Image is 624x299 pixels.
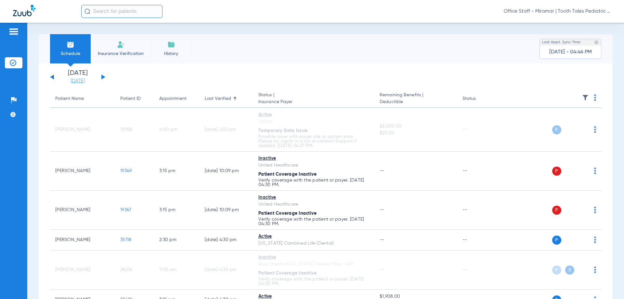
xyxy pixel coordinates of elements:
div: Active [258,233,369,240]
span: 19367 [120,208,131,212]
div: United Healthcare [258,201,369,208]
span: Office Staff - Miramar | Tooth Tales Pediatric Dentistry & Orthodontics [504,8,611,15]
span: P [552,125,561,134]
td: -- [457,251,501,290]
td: 4:00 PM [154,108,200,152]
td: [PERSON_NAME] [50,191,115,230]
td: [DATE] 10:09 PM [200,152,253,191]
div: Active [258,112,369,118]
td: 2:30 PM [154,230,200,251]
div: [US_STATE] Combined Life (Dental) [258,240,369,247]
img: filter.svg [582,94,589,101]
span: 35118 [120,238,131,242]
img: hamburger-icon [8,28,19,35]
span: 28234 [120,267,133,272]
span: P [552,265,561,275]
span: 15958 [120,127,132,132]
li: [DATE] [58,70,97,84]
span: Patient Coverage Inactive [258,211,317,216]
div: Patient ID [120,95,141,102]
div: Patient ID [120,95,149,102]
img: Schedule [67,41,74,48]
td: [PERSON_NAME] [50,108,115,152]
td: 11:15 AM [154,251,200,290]
div: Blue Shield of [US_STATE] Federal Plan - API [258,261,369,268]
td: -- [457,191,501,230]
span: Patient Coverage Inactive [258,271,317,276]
span: Last Appt. Sync Time: [542,39,581,46]
th: Status [457,90,501,108]
input: Search for patients [81,5,162,18]
td: [PERSON_NAME] [50,230,115,251]
img: last sync help info [594,40,599,45]
span: Schedule [55,50,86,57]
span: -- [380,169,384,173]
p: Verify coverage with the patient or payer. [DATE] 04:30 PM. [258,178,369,187]
div: Inactive [258,155,369,162]
td: -- [457,108,501,152]
img: group-dot-blue.svg [594,237,596,243]
span: Temporary Data Issue [258,129,307,133]
img: group-dot-blue.svg [594,94,596,101]
p: Verify coverage with the patient or payer. [DATE] 04:30 PM. [258,277,369,286]
div: Last Verified [205,95,248,102]
img: group-dot-blue.svg [594,126,596,133]
span: History [156,50,187,57]
td: [PERSON_NAME] [50,251,115,290]
a: [DATE] [58,78,97,84]
span: -- [380,267,384,272]
td: [DATE] 2:52 PM [200,108,253,152]
div: United Healthcare [258,162,369,169]
img: group-dot-blue.svg [594,207,596,213]
span: P [552,206,561,215]
span: Insurance Payer [258,99,369,105]
td: 3:15 PM [154,152,200,191]
td: [PERSON_NAME] [50,152,115,191]
span: -- [380,208,384,212]
div: Inactive [258,254,369,261]
div: CIGNA [258,118,369,125]
div: Inactive [258,194,369,201]
img: group-dot-blue.svg [594,266,596,273]
div: Last Verified [205,95,231,102]
img: Search Icon [84,8,90,14]
span: -- [380,238,384,242]
td: [DATE] 10:09 PM [200,191,253,230]
img: group-dot-blue.svg [594,168,596,174]
span: Insurance Verification [96,50,146,57]
td: [DATE] 4:30 PM [200,251,253,290]
p: Possible issue with payer site or system error. Please try again in a bit or contact Support if n... [258,134,369,148]
span: 19349 [120,169,132,173]
span: S [565,265,574,275]
iframe: Chat Widget [591,268,624,299]
img: Zuub Logo [13,5,35,16]
img: History [167,41,175,48]
p: Verify coverage with the patient or payer. [DATE] 04:30 PM. [258,217,369,226]
th: Remaining Benefits | [374,90,457,108]
div: Appointment [159,95,194,102]
div: Patient Name [55,95,84,102]
td: 3:15 PM [154,191,200,230]
img: Manual Insurance Verification [117,41,125,48]
span: P [552,167,561,176]
span: Patient Coverage Inactive [258,172,317,177]
span: Deductible [380,99,452,105]
td: [DATE] 4:30 PM [200,230,253,251]
td: -- [457,230,501,251]
span: $25.00 [380,130,452,137]
td: -- [457,152,501,191]
span: $2,000.00 [380,123,452,130]
span: [DATE] - 04:46 PM [549,49,592,55]
div: Appointment [159,95,187,102]
div: Patient Name [55,95,110,102]
th: Status | [253,90,374,108]
span: P [552,236,561,245]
